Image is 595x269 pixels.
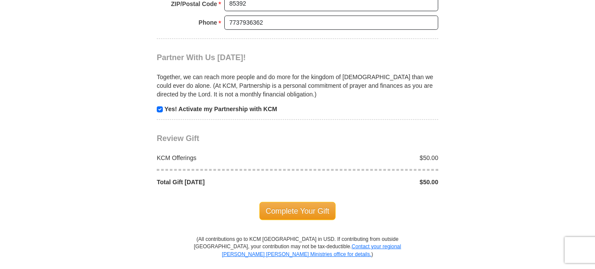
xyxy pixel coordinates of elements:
[222,243,401,257] a: Contact your regional [PERSON_NAME] [PERSON_NAME] Ministries office for details.
[297,154,443,162] div: $50.00
[152,178,298,186] div: Total Gift [DATE]
[165,106,277,112] strong: Yes! Activate my Partnership with KCM
[157,53,246,62] span: Partner With Us [DATE]!
[259,202,336,220] span: Complete Your Gift
[157,73,438,99] p: Together, we can reach more people and do more for the kingdom of [DEMOGRAPHIC_DATA] than we coul...
[157,134,199,143] span: Review Gift
[297,178,443,186] div: $50.00
[152,154,298,162] div: KCM Offerings
[199,16,217,29] strong: Phone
